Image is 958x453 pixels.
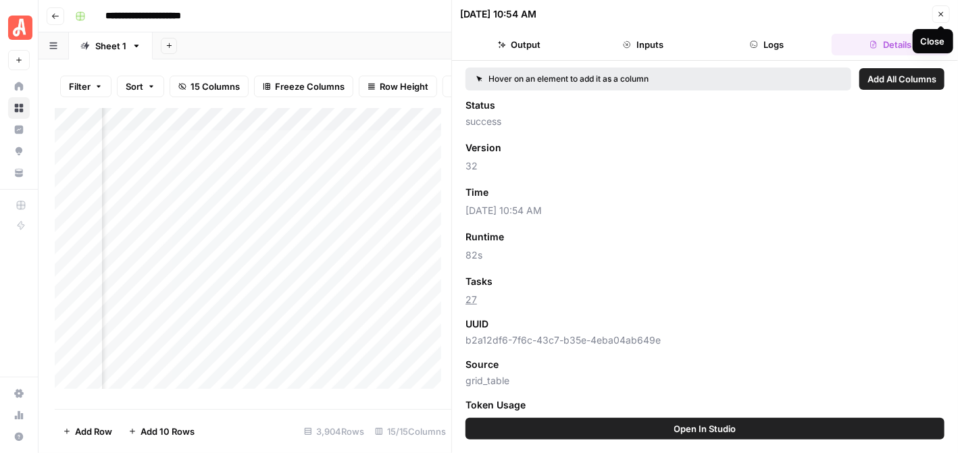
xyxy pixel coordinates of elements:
div: Sheet 1 [95,39,126,53]
div: [DATE] 10:54 AM [460,7,536,21]
span: Freeze Columns [275,80,345,93]
a: Usage [8,404,30,426]
span: 15 Columns [191,80,240,93]
span: Version [465,141,501,155]
span: 32 [465,159,944,173]
a: Settings [8,383,30,404]
div: Close [921,34,945,48]
span: Time [465,186,488,199]
a: Opportunities [8,140,30,162]
button: Add 10 Rows [120,421,203,442]
button: Sort [117,76,164,97]
span: Add All Columns [867,72,936,86]
span: [DATE] 10:54 AM [465,204,944,217]
div: 15/15 Columns [370,421,451,442]
span: Add Row [75,425,112,438]
span: Source [465,358,499,371]
a: Sheet 1 [69,32,153,59]
a: 27 [465,294,477,305]
span: success [465,115,944,128]
button: Details [832,34,950,55]
button: Workspace: Angi [8,11,30,45]
div: Hover on an element to add it as a column [476,73,745,85]
span: Filter [69,80,91,93]
button: Output [460,34,578,55]
a: Browse [8,97,30,119]
div: 3,904 Rows [299,421,370,442]
a: Your Data [8,162,30,184]
button: Filter [60,76,111,97]
span: Sort [126,80,143,93]
span: Status [465,99,495,112]
button: Inputs [584,34,702,55]
button: 15 Columns [170,76,249,97]
span: 82s [465,248,944,262]
span: b2a12df6-7f6c-43c7-b35e-4eba04ab649e [465,334,944,347]
span: Runtime [465,230,504,244]
img: Angi Logo [8,16,32,40]
span: Row Height [380,80,428,93]
button: Help + Support [8,426,30,448]
span: Tasks [465,275,493,288]
span: Token Usage [465,398,944,412]
button: Freeze Columns [254,76,353,97]
button: Row Height [359,76,437,97]
button: Add All Columns [859,68,944,90]
button: Logs [708,34,826,55]
span: Add 10 Rows [141,425,195,438]
span: UUID [465,317,488,331]
a: Home [8,76,30,97]
button: Open In Studio [465,418,944,439]
span: grid_table [465,374,944,388]
button: Add Row [55,421,120,442]
a: Insights [8,119,30,140]
span: Open In Studio [674,422,736,435]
